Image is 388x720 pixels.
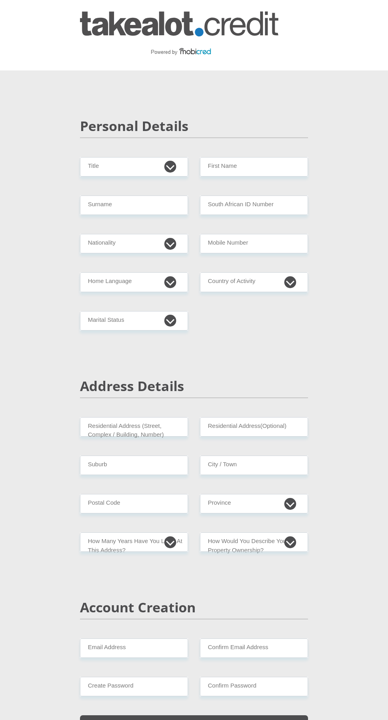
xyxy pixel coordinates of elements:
[80,638,188,658] input: Email Address
[200,638,308,658] input: Confirm Email Address
[80,118,308,134] h2: Personal Details
[80,456,188,475] input: Suburb
[200,417,308,437] input: Address line 2 (Optional)
[80,599,308,616] h2: Account Creation
[200,456,308,475] input: City
[80,196,188,215] input: Surname
[200,677,308,696] input: Confirm Password
[80,378,308,394] h2: Address Details
[200,532,308,552] select: Please select a value
[200,196,308,215] input: ID Number
[80,532,188,552] select: Please select a value
[80,494,188,513] input: Postal Code
[80,11,278,59] img: takealot_credit logo
[80,677,188,696] input: Create Password
[200,494,308,513] select: Please Select a Province
[80,417,188,437] input: Valid residential address
[200,157,308,177] input: First Name
[200,234,308,253] input: Contact Number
